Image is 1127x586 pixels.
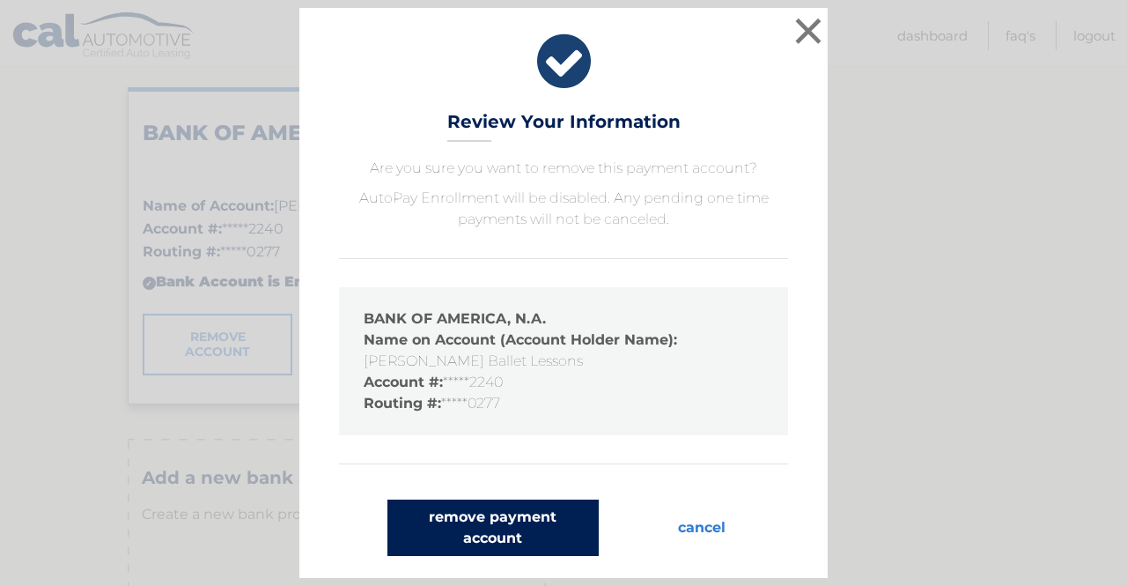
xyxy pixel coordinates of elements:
[339,188,788,230] p: AutoPay Enrollment will be disabled. Any pending one time payments will not be canceled.
[364,330,763,372] li: [PERSON_NAME] Ballet Lessons
[664,500,740,556] button: cancel
[364,374,443,390] strong: Account #:
[791,13,826,48] button: ×
[387,500,599,556] button: remove payment account
[447,111,681,142] h3: Review Your Information
[339,158,788,179] p: Are you sure you want to remove this payment account?
[364,310,546,327] strong: BANK OF AMERICA, N.A.
[364,331,677,348] strong: Name on Account (Account Holder Name):
[364,395,441,412] strong: Routing #:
